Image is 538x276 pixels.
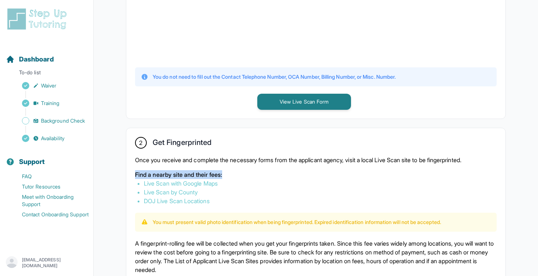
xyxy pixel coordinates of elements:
a: Tutor Resources [6,182,93,192]
p: Once you receive and complete the necessary forms from the applicant agency, visit a local Live S... [135,156,497,164]
span: Waiver [41,82,56,89]
a: Availability [6,133,93,143]
p: Find a nearby site and their fees: [135,170,497,179]
a: Contact Onboarding Support [6,209,93,220]
a: Meet with Onboarding Support [6,192,93,209]
a: Waiver [6,81,93,91]
span: Dashboard [19,54,54,64]
a: Live Scan by County [144,189,198,196]
a: Background Check [6,116,93,126]
button: Dashboard [3,42,90,67]
span: Background Check [41,117,85,124]
a: View Live Scan Form [257,98,351,105]
p: You must present valid photo identification when being fingerprinted. Expired identification info... [153,219,441,226]
img: logo [6,7,71,31]
p: To-do list [3,69,90,79]
p: [EMAIL_ADDRESS][DOMAIN_NAME] [22,257,87,269]
button: Support [3,145,90,170]
h2: Get Fingerprinted [153,138,212,150]
p: A fingerprint-rolling fee will be collected when you get your fingerprints taken. Since this fee ... [135,239,497,274]
p: You do not need to fill out the Contact Telephone Number, OCA Number, Billing Number, or Misc. Nu... [153,73,396,81]
span: Availability [41,135,64,142]
button: [EMAIL_ADDRESS][DOMAIN_NAME] [6,256,87,269]
span: 2 [139,138,142,147]
span: Support [19,157,45,167]
button: View Live Scan Form [257,94,351,110]
a: Training [6,98,93,108]
a: DOJ Live Scan Locations [144,197,210,205]
span: Training [41,100,60,107]
a: Dashboard [6,54,54,64]
a: Live Scan with Google Maps [144,180,218,187]
a: FAQ [6,171,93,182]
